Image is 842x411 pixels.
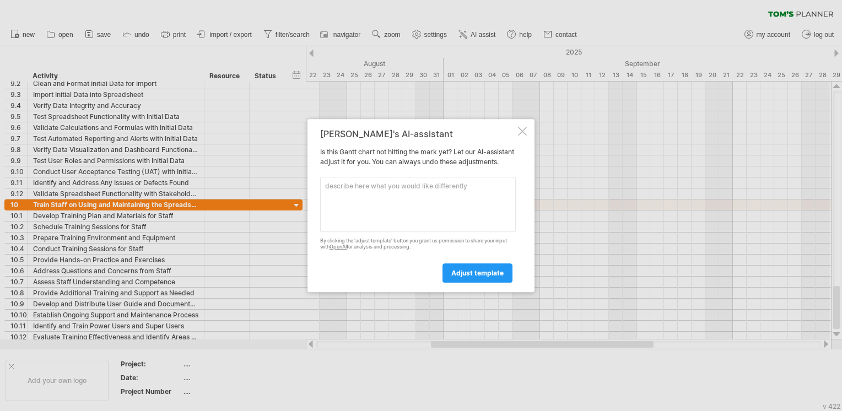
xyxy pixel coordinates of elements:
[320,129,516,282] div: Is this Gantt chart not hitting the mark yet? Let our AI-assistant adjust it for you. You can alw...
[320,129,516,139] div: [PERSON_NAME]'s AI-assistant
[451,269,504,277] span: adjust template
[442,263,512,283] a: adjust template
[330,244,347,250] a: OpenAI
[320,238,516,250] div: By clicking the 'adjust template' button you grant us permission to share your input with for ana...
